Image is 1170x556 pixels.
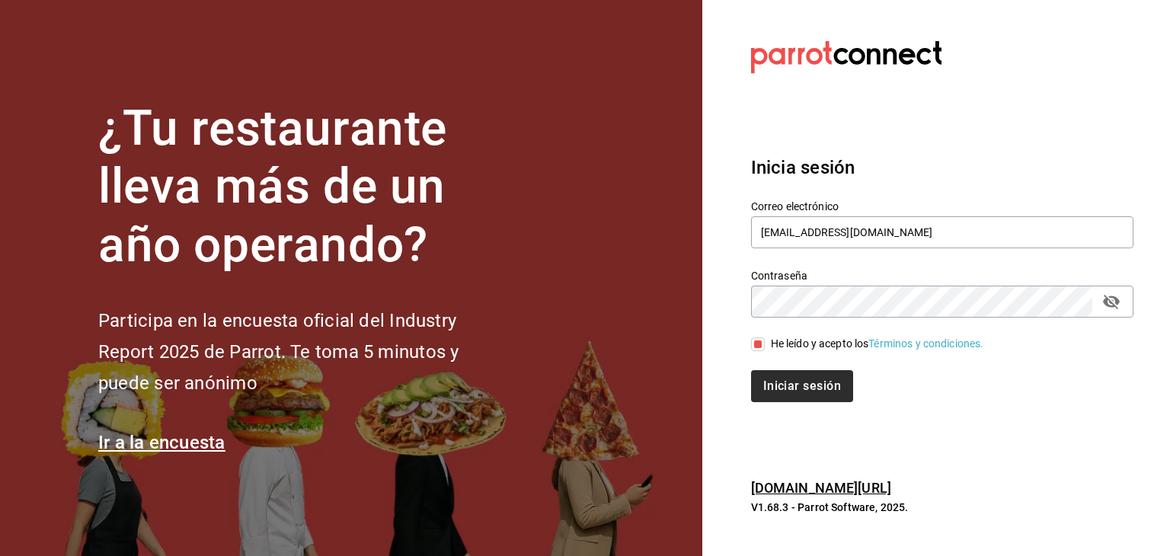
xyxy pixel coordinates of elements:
a: Términos y condiciones. [868,337,983,350]
input: Ingresa tu correo electrónico [751,216,1133,248]
label: Contraseña [751,270,1133,280]
button: passwordField [1098,289,1124,315]
h3: Inicia sesión [751,154,1133,181]
div: He leído y acepto los [771,336,984,352]
label: Correo electrónico [751,200,1133,211]
a: [DOMAIN_NAME][URL] [751,480,891,496]
p: V1.68.3 - Parrot Software, 2025. [751,500,1133,515]
h2: Participa en la encuesta oficial del Industry Report 2025 de Parrot. Te toma 5 minutos y puede se... [98,305,510,398]
a: Ir a la encuesta [98,432,225,453]
button: Iniciar sesión [751,370,853,402]
h1: ¿Tu restaurante lleva más de un año operando? [98,100,510,275]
